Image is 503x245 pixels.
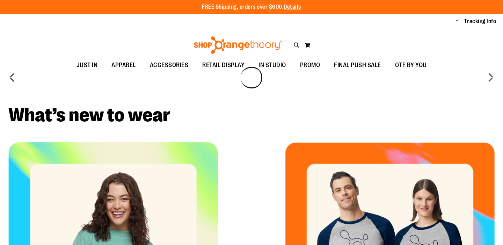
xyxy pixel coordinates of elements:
[464,17,496,25] a: Tracking Info
[251,57,293,73] a: IN STUDIO
[143,57,196,73] a: ACCESSORIES
[293,57,327,73] a: PROMO
[258,57,286,73] span: IN STUDIO
[388,57,434,73] a: OTF BY YOU
[327,57,388,73] a: FINAL PUSH SALE
[334,57,381,73] span: FINAL PUSH SALE
[202,57,245,73] span: RETAIL DISPLAY
[395,57,427,73] span: OTF BY YOU
[150,57,189,73] span: ACCESSORIES
[284,4,301,10] a: Details
[8,106,495,125] h2: What’s new to wear
[195,57,251,73] a: RETAIL DISPLAY
[300,57,320,73] span: PROMO
[202,3,301,11] p: FREE Shipping, orders over $600.
[455,18,459,25] button: Account menu
[70,57,105,73] a: JUST IN
[193,36,283,54] img: Shop Orangetheory
[76,57,98,73] span: JUST IN
[104,57,143,73] a: APPAREL
[111,57,136,73] span: APPAREL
